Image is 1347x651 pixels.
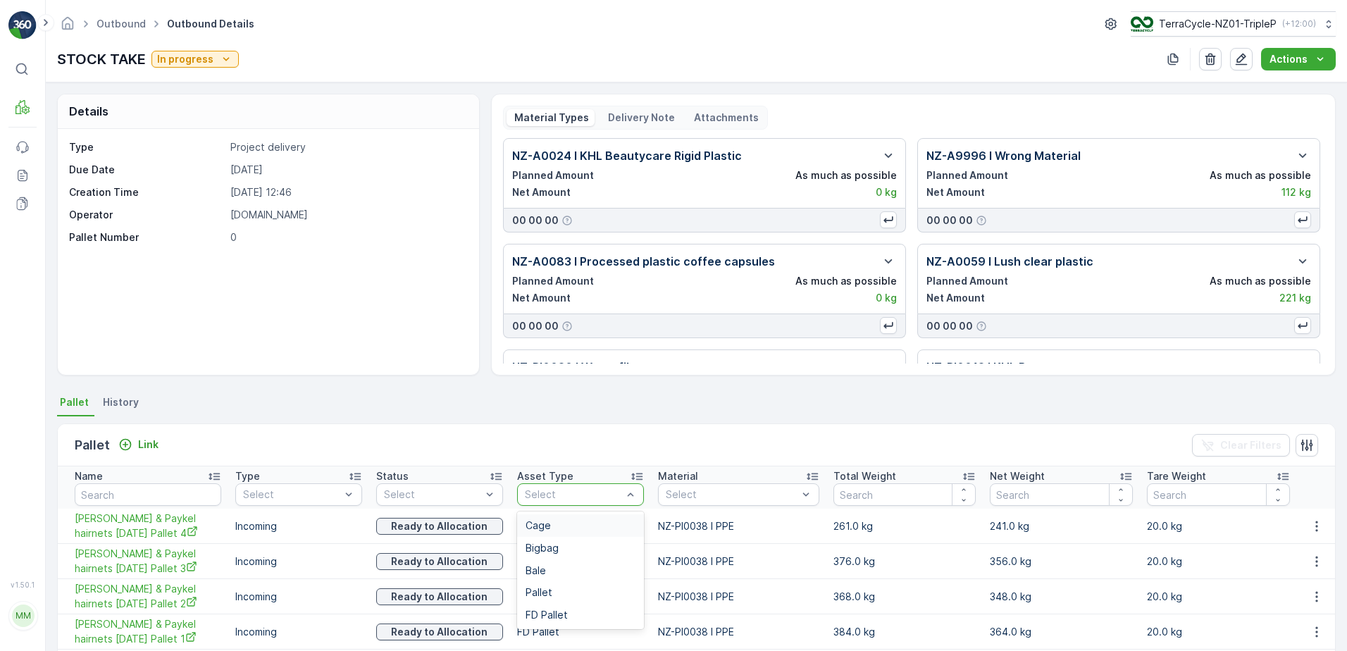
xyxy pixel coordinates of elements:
p: 00 00 00 [512,319,559,333]
p: [DOMAIN_NAME] [230,208,464,222]
p: Ready to Allocation [391,554,488,569]
button: Link [113,436,164,453]
p: As much as possible [795,168,897,182]
p: Planned Amount [926,168,1008,182]
img: logo [8,11,37,39]
p: Name [75,469,103,483]
p: ( +12:00 ) [1282,18,1316,30]
p: Total Weight [833,469,896,483]
button: Ready to Allocation [376,553,503,570]
p: Link [138,438,159,452]
div: Help Tooltip Icon [976,215,987,226]
button: MM [8,592,37,640]
p: Ready to Allocation [391,590,488,604]
p: TerraCycle-NZ01-TripleP [1159,17,1277,31]
p: In progress [157,52,213,66]
p: NZ-A0024 I KHL Beautycare Rigid Plastic [512,147,742,164]
p: Net Amount [512,291,571,305]
p: [DATE] 12:46 [230,185,464,199]
p: 00 00 00 [512,213,559,228]
span: Pallet [526,587,552,598]
a: FD Fisher & Paykel hairnets 27/06/2025 Pallet 4 [75,512,221,540]
p: 20.0 kg [1147,590,1290,604]
p: 221 kg [1279,291,1311,305]
span: [PERSON_NAME] & Paykel hairnets [DATE] Pallet 3 [75,547,221,576]
p: Creation Time [69,185,225,199]
p: Net Amount [926,291,985,305]
p: Net Amount [512,185,571,199]
p: Planned Amount [926,274,1008,288]
p: Planned Amount [512,168,594,182]
span: FD Pallet [526,609,568,621]
p: 0 [230,230,464,244]
p: 384.0 kg [833,625,976,639]
p: Details [69,103,108,120]
p: 241.0 kg [990,519,1133,533]
p: 20.0 kg [1147,554,1290,569]
button: Clear Filters [1192,434,1290,457]
img: TC_7kpGtVS.png [1131,16,1153,32]
span: Bigbag [526,542,559,554]
span: v 1.50.1 [8,581,37,589]
span: Cage [526,520,551,531]
p: Select [666,488,797,502]
span: History [103,395,139,409]
p: 368.0 kg [833,590,976,604]
p: 112 kg [1281,185,1311,199]
p: 364.0 kg [990,625,1133,639]
p: Material Types [512,111,589,125]
button: Actions [1261,48,1336,70]
input: Search [1147,483,1290,506]
button: TerraCycle-NZ01-TripleP(+12:00) [1131,11,1336,37]
input: Search [990,483,1133,506]
p: Incoming [235,554,362,569]
p: Type [235,469,260,483]
p: As much as possible [1210,168,1311,182]
span: Pallet [60,395,89,409]
p: Incoming [235,625,362,639]
div: Help Tooltip Icon [976,321,987,332]
p: Attachments [692,111,759,125]
p: Type [69,140,225,154]
p: [DATE] [230,163,464,177]
p: NZ-PI0012 I KHL Beautycare [926,359,1085,376]
p: As much as possible [1210,274,1311,288]
p: Ready to Allocation [391,519,488,533]
p: Clear Filters [1220,438,1281,452]
p: 00 00 00 [926,319,973,333]
p: Planned Amount [512,274,594,288]
p: Actions [1270,52,1308,66]
p: Select [384,488,481,502]
p: NZ-A0059 I Lush clear plastic [926,253,1093,270]
input: Search [75,483,221,506]
p: Incoming [235,590,362,604]
p: As much as possible [795,274,897,288]
p: Due Date [69,163,225,177]
p: Incoming [235,519,362,533]
input: Search [833,483,976,506]
a: Homepage [60,21,75,33]
p: Ready to Allocation [391,625,488,639]
p: NZ-A0083 I Processed plastic coffee capsules [512,253,775,270]
p: Status [376,469,409,483]
p: NZ-A9996 I Wrong Material [926,147,1081,164]
p: Operator [69,208,225,222]
p: Net Amount [926,185,985,199]
div: MM [12,604,35,627]
p: NZ-PI0038 I PPE [658,625,819,639]
p: NZ-PI0038 I PPE [658,590,819,604]
p: 348.0 kg [990,590,1133,604]
span: [PERSON_NAME] & Paykel hairnets [DATE] Pallet 4 [75,512,221,540]
p: NZ-PI0038 I PPE [658,554,819,569]
a: FD Fisher & Paykel hairnets 27/06/2025 Pallet 2 [75,582,221,611]
span: [PERSON_NAME] & Paykel hairnets [DATE] Pallet 2 [75,582,221,611]
p: Delivery Note [606,111,675,125]
p: 20.0 kg [1147,519,1290,533]
a: FD Fisher & Paykel hairnets 27/06/2025 Pallet 3 [75,547,221,576]
p: 356.0 kg [990,554,1133,569]
p: Net Weight [990,469,1045,483]
p: Select [243,488,340,502]
button: Ready to Allocation [376,624,503,640]
button: Ready to Allocation [376,518,503,535]
a: FD Fisher & Paykel hairnets 27/06/2025 Pallet 1 [75,617,221,646]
